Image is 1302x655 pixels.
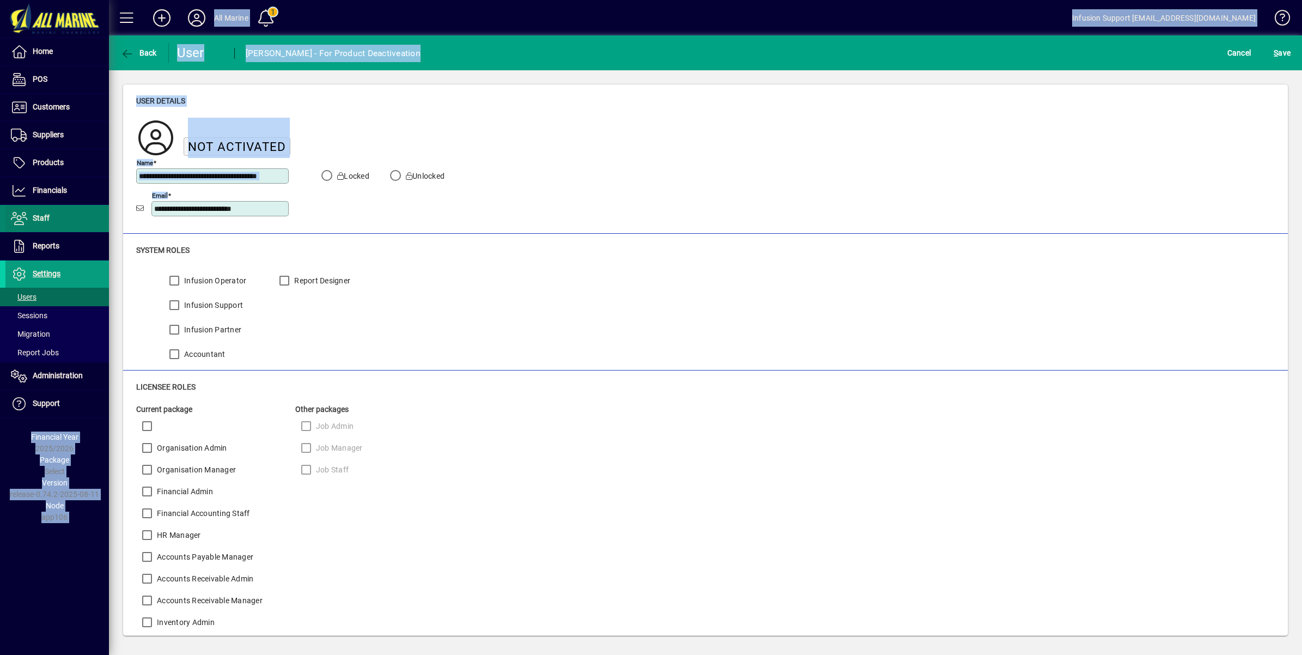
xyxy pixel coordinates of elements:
label: Locked [335,171,369,181]
div: Infusion Support [EMAIL_ADDRESS][DOMAIN_NAME] [1072,9,1256,27]
a: Administration [5,362,109,390]
a: Support [5,390,109,417]
span: Migration [11,330,50,338]
div: [PERSON_NAME] - For Product Deactiveation [246,45,421,62]
a: POS [5,66,109,93]
a: Financials [5,177,109,204]
a: Knowledge Base [1267,2,1288,38]
label: Infusion Operator [182,275,246,286]
label: Organisation Admin [155,442,227,453]
span: Suppliers [33,130,64,139]
span: Not activated [188,140,286,154]
label: Report Designer [292,275,350,286]
a: Products [5,149,109,177]
span: POS [33,75,47,83]
span: Support [33,399,60,408]
a: Sessions [5,306,109,325]
a: Customers [5,94,109,121]
label: Inventory Admin [155,617,215,628]
span: Settings [33,269,60,278]
a: Suppliers [5,122,109,149]
span: Staff [33,214,50,222]
span: Users [11,293,36,301]
span: Version [42,478,68,487]
label: Unlocked [404,171,445,181]
span: Administration [33,371,83,380]
button: Add [144,8,179,28]
span: Financials [33,186,67,195]
span: Sessions [11,311,47,320]
div: User [177,44,223,62]
button: Save [1271,43,1293,63]
button: Profile [179,8,214,28]
a: Report Jobs [5,343,109,362]
span: Products [33,158,64,167]
label: Organisation Manager [155,464,236,475]
span: Licensee roles [136,383,196,391]
mat-label: Email [152,191,168,199]
span: Package [40,456,69,464]
label: HR Manager [155,530,201,541]
label: Infusion Partner [182,324,241,335]
span: Financial Year [31,433,78,441]
label: Financial Admin [155,486,213,497]
div: All Marine [214,9,248,27]
label: Accounts Receivable Manager [155,595,263,606]
a: Users [5,288,109,306]
span: Customers [33,102,70,111]
span: Reports [33,241,59,250]
span: Node [46,501,64,510]
label: Accountant [182,349,226,360]
a: Home [5,38,109,65]
a: Staff [5,205,109,232]
span: S [1274,48,1278,57]
span: Current package [136,405,192,414]
span: Report Jobs [11,348,59,357]
a: Reports [5,233,109,260]
span: Home [33,47,53,56]
label: Accounts Payable Manager [155,551,253,562]
button: Back [118,43,160,63]
mat-label: Name [137,159,153,166]
span: Back [120,48,157,57]
span: Other packages [295,405,349,414]
span: System roles [136,246,190,254]
a: Migration [5,325,109,343]
span: ave [1274,44,1291,62]
label: Infusion Support [182,300,243,311]
span: User details [136,96,185,105]
button: Cancel [1225,43,1254,63]
span: Cancel [1227,44,1251,62]
label: Accounts Receivable Admin [155,573,253,584]
app-page-header-button: Back [109,43,169,63]
label: Financial Accounting Staff [155,508,250,519]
